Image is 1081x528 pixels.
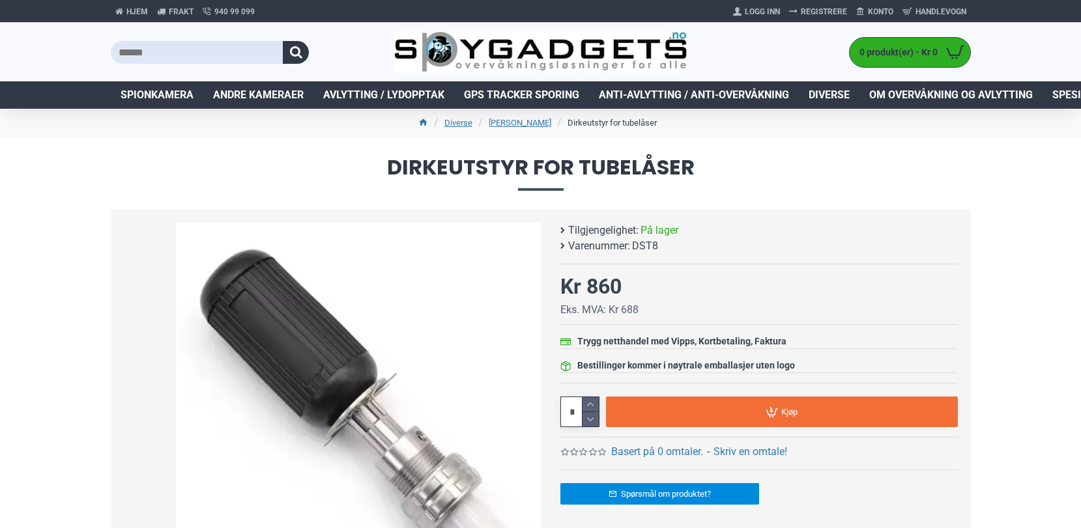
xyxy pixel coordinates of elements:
[915,6,966,18] span: Handlevogn
[801,6,847,18] span: Registrere
[203,81,313,109] a: Andre kameraer
[589,81,799,109] a: Anti-avlytting / Anti-overvåkning
[852,1,898,22] a: Konto
[560,271,622,302] div: Kr 860
[464,87,579,103] span: GPS Tracker Sporing
[111,81,203,109] a: Spionkamera
[641,223,678,238] span: På lager
[568,223,639,238] b: Tilgjengelighet:
[214,6,255,18] span: 940 99 099
[785,1,852,22] a: Registrere
[898,1,971,22] a: Handlevogn
[454,81,589,109] a: GPS Tracker Sporing
[169,6,194,18] span: Frakt
[126,6,148,18] span: Hjem
[868,6,893,18] span: Konto
[611,444,703,460] a: Basert på 0 omtaler.
[850,46,941,59] span: 0 produkt(er) - Kr 0
[560,483,759,505] a: Spørsmål om produktet?
[111,157,971,190] span: Dirkeutstyr for tubelåser
[577,335,786,348] div: Trygg netthandel med Vipps, Kortbetaling, Faktura
[577,359,795,372] div: Bestillinger kommer i nøytrale emballasjer uten logo
[313,81,454,109] a: Avlytting / Lydopptak
[632,238,658,254] span: DST8
[444,117,472,130] a: Diverse
[489,117,551,130] a: [PERSON_NAME]
[713,444,787,460] a: Skriv en omtale!
[859,81,1043,109] a: Om overvåkning og avlytting
[850,38,970,67] a: 0 produkt(er) - Kr 0
[707,445,710,458] b: -
[394,31,687,74] img: SpyGadgets.no
[781,408,798,416] span: Kjøp
[599,87,789,103] span: Anti-avlytting / Anti-overvåkning
[799,81,859,109] a: Diverse
[213,87,304,103] span: Andre kameraer
[323,87,444,103] span: Avlytting / Lydopptak
[869,87,1033,103] span: Om overvåkning og avlytting
[745,6,780,18] span: Logg Inn
[728,1,785,22] a: Logg Inn
[568,238,630,254] b: Varenummer:
[809,87,850,103] span: Diverse
[121,87,194,103] span: Spionkamera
